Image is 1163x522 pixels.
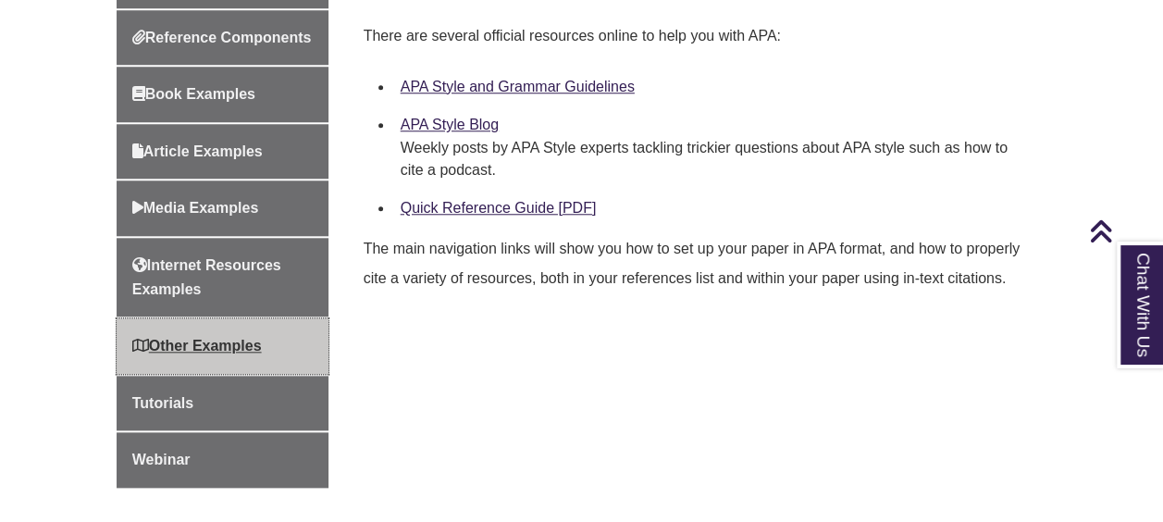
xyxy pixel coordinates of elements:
[401,137,1033,181] div: Weekly posts by APA Style experts tackling trickier questions about APA style such as how to cite...
[132,143,263,159] span: Article Examples
[364,227,1040,301] p: The main navigation links will show you how to set up your paper in APA format, and how to proper...
[132,30,312,45] span: Reference Components
[132,338,262,354] span: Other Examples
[117,432,328,488] a: Webinar
[132,452,191,467] span: Webinar
[401,117,499,132] a: APA Style Blog
[132,200,259,216] span: Media Examples
[401,200,597,216] a: Quick Reference Guide [PDF]
[1089,218,1158,243] a: Back to Top
[132,86,255,102] span: Book Examples
[117,376,328,431] a: Tutorials
[117,10,328,66] a: Reference Components
[117,318,328,374] a: Other Examples
[117,124,328,180] a: Article Examples
[132,257,281,297] span: Internet Resources Examples
[132,395,193,411] span: Tutorials
[117,67,328,122] a: Book Examples
[117,238,328,317] a: Internet Resources Examples
[117,180,328,236] a: Media Examples
[364,14,1040,58] p: There are several official resources online to help you with APA:
[401,79,635,94] a: APA Style and Grammar Guidelines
